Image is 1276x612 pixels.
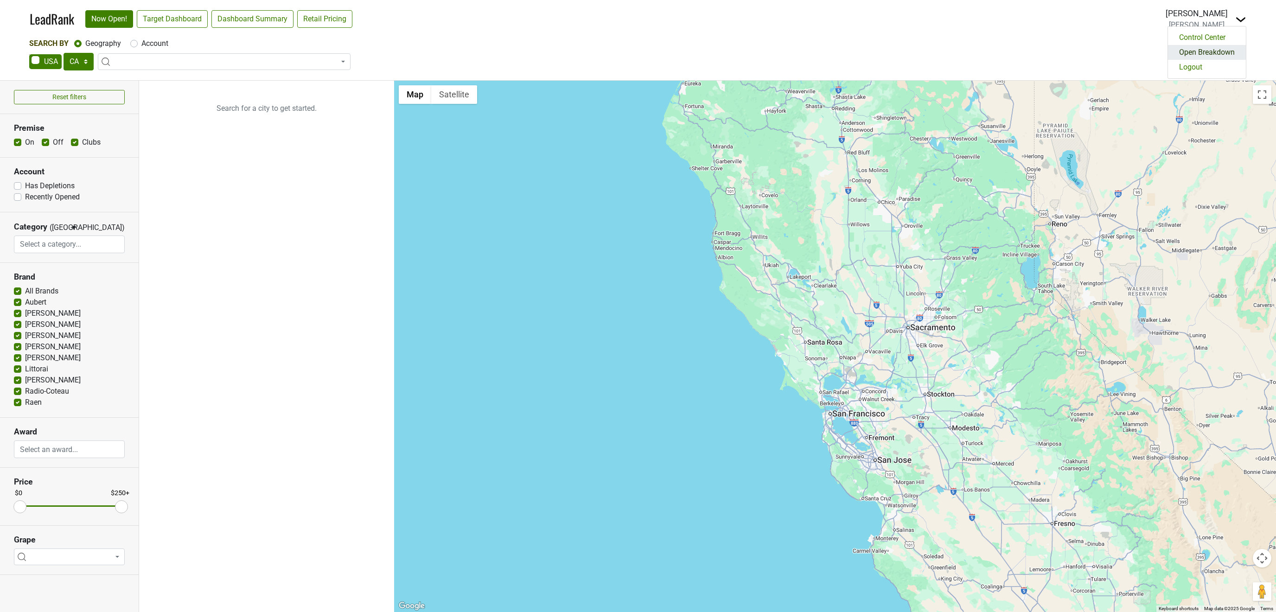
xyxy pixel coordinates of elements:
[1253,582,1271,601] button: Drag Pegman onto the map to open Street View
[1169,20,1225,29] span: [PERSON_NAME]
[14,167,125,177] h3: Account
[396,600,427,612] a: Open this area in Google Maps (opens a new window)
[1204,606,1255,611] span: Map data ©2025 Google
[431,85,477,104] button: Show satellite imagery
[70,223,77,232] span: ▼
[1253,85,1271,104] button: Toggle fullscreen view
[14,236,124,253] input: Select a category...
[396,600,427,612] img: Google
[50,222,68,236] span: ([GEOGRAPHIC_DATA])
[297,10,352,28] a: Retail Pricing
[25,297,46,308] label: Aubert
[25,363,48,375] label: Littorai
[211,10,293,28] a: Dashboard Summary
[1166,7,1228,19] div: [PERSON_NAME]
[1168,26,1246,79] div: Dropdown Menu
[25,386,69,397] label: Radio-Coteau
[14,90,125,104] button: Reset filters
[1168,30,1246,45] a: Control Center
[141,38,168,49] label: Account
[399,85,431,104] button: Show street map
[25,375,81,386] label: [PERSON_NAME]
[111,489,129,499] div: $250+
[82,137,101,148] label: Clubs
[14,222,47,232] h3: Category
[25,397,42,408] label: Raen
[1260,606,1273,611] a: Terms (opens in new tab)
[85,38,121,49] label: Geography
[25,319,81,330] label: [PERSON_NAME]
[1253,549,1271,567] button: Map camera controls
[25,341,81,352] label: [PERSON_NAME]
[139,81,394,136] p: Search for a city to get started.
[29,39,69,48] span: Search By
[25,352,81,363] label: [PERSON_NAME]
[30,9,74,29] a: LeadRank
[25,191,80,203] label: Recently Opened
[14,123,125,133] h3: Premise
[85,10,133,28] a: Now Open!
[25,180,75,191] label: Has Depletions
[1235,14,1246,25] img: Dropdown Menu
[25,137,34,148] label: On
[53,137,64,148] label: Off
[25,286,58,297] label: All Brands
[14,440,124,458] input: Select an award...
[25,308,81,319] label: [PERSON_NAME]
[14,535,125,545] h3: Grape
[15,489,22,499] div: $0
[14,477,125,487] h3: Price
[14,427,125,437] h3: Award
[1168,60,1246,75] a: Logout
[1159,606,1199,612] button: Keyboard shortcuts
[25,330,81,341] label: [PERSON_NAME]
[14,272,125,282] h3: Brand
[137,10,208,28] a: Target Dashboard
[1168,45,1246,60] a: Open Breakdown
